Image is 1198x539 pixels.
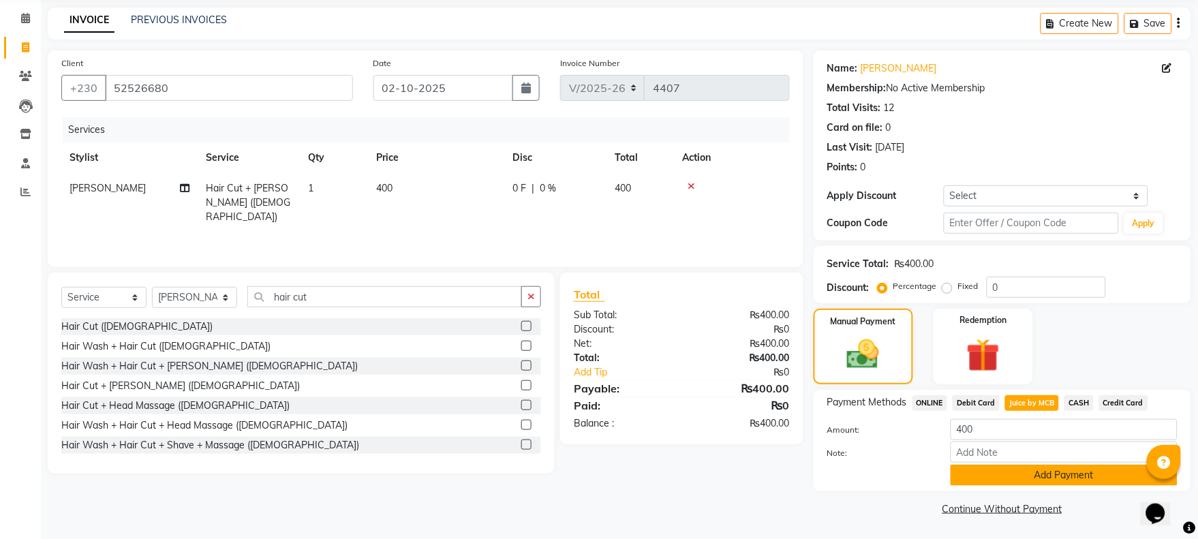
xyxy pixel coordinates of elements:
[681,322,799,337] div: ₨0
[564,416,681,431] div: Balance :
[61,399,290,413] div: Hair Cut + Head Massage ([DEMOGRAPHIC_DATA])
[681,416,799,431] div: ₨400.00
[681,308,799,322] div: ₨400.00
[606,142,675,173] th: Total
[564,365,701,380] a: Add Tip
[564,351,681,365] div: Total:
[827,140,873,155] div: Last Visit:
[886,121,891,135] div: 0
[1041,13,1119,34] button: Create New
[131,14,227,26] a: PREVIOUS INVOICES
[308,182,313,194] span: 1
[564,397,681,414] div: Paid:
[681,351,799,365] div: ₨400.00
[61,438,359,452] div: Hair Wash + Hair Cut + Shave + Massage ([DEMOGRAPHIC_DATA])
[681,337,799,351] div: ₨400.00
[1124,213,1163,234] button: Apply
[376,182,393,194] span: 400
[64,8,114,33] a: INVOICE
[61,57,83,70] label: Client
[912,395,948,411] span: ONLINE
[247,286,522,307] input: Search or Scan
[827,81,1178,95] div: No Active Membership
[827,395,907,410] span: Payment Methods
[831,315,896,328] label: Manual Payment
[884,101,895,115] div: 12
[61,359,358,373] div: Hair Wash + Hair Cut + [PERSON_NAME] ([DEMOGRAPHIC_DATA])
[827,81,887,95] div: Membership:
[837,336,889,373] img: _cash.svg
[61,379,300,393] div: Hair Cut + [PERSON_NAME] ([DEMOGRAPHIC_DATA])
[827,160,858,174] div: Points:
[61,75,106,101] button: +230
[817,447,940,459] label: Note:
[681,397,799,414] div: ₨0
[1141,484,1184,525] iframe: chat widget
[1064,395,1094,411] span: CASH
[574,288,605,302] span: Total
[827,281,870,295] div: Discount:
[951,442,1178,463] input: Add Note
[206,182,290,223] span: Hair Cut + [PERSON_NAME] ([DEMOGRAPHIC_DATA])
[105,75,353,101] input: Search by Name/Mobile/Email/Code
[61,339,271,354] div: Hair Wash + Hair Cut ([DEMOGRAPHIC_DATA])
[827,101,881,115] div: Total Visits:
[540,181,556,196] span: 0 %
[615,182,631,194] span: 400
[951,419,1178,440] input: Amount
[61,418,348,433] div: Hair Wash + Hair Cut + Head Massage ([DEMOGRAPHIC_DATA])
[564,380,681,397] div: Payable:
[61,320,213,334] div: Hair Cut ([DEMOGRAPHIC_DATA])
[827,257,889,271] div: Service Total:
[681,380,799,397] div: ₨400.00
[512,181,526,196] span: 0 F
[701,365,799,380] div: ₨0
[63,117,800,142] div: Services
[373,57,392,70] label: Date
[675,142,790,173] th: Action
[893,280,937,292] label: Percentage
[876,140,905,155] div: [DATE]
[1005,395,1059,411] span: Juice by MCB
[827,61,858,76] div: Name:
[1099,395,1148,411] span: Credit Card
[861,61,937,76] a: [PERSON_NAME]
[861,160,866,174] div: 0
[827,121,883,135] div: Card on file:
[532,181,534,196] span: |
[895,257,934,271] div: ₨400.00
[300,142,368,173] th: Qty
[61,142,198,173] th: Stylist
[564,322,681,337] div: Discount:
[816,502,1188,517] a: Continue Without Payment
[959,314,1007,326] label: Redemption
[817,424,940,436] label: Amount:
[564,308,681,322] div: Sub Total:
[958,280,979,292] label: Fixed
[956,335,1011,376] img: _gift.svg
[70,182,146,194] span: [PERSON_NAME]
[951,465,1178,486] button: Add Payment
[827,216,944,230] div: Coupon Code
[564,337,681,351] div: Net:
[504,142,606,173] th: Disc
[560,57,619,70] label: Invoice Number
[1124,13,1172,34] button: Save
[198,142,300,173] th: Service
[953,395,1000,411] span: Debit Card
[368,142,504,173] th: Price
[944,213,1119,234] input: Enter Offer / Coupon Code
[827,189,944,203] div: Apply Discount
